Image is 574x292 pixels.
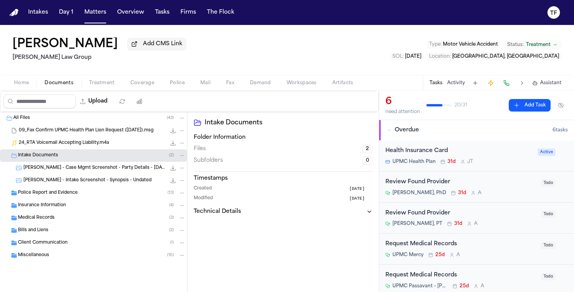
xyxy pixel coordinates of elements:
div: Open task: Review Found Provider [379,172,574,203]
a: Intakes [25,5,51,19]
span: Subfolders [194,157,223,165]
button: Overview [114,5,147,19]
button: [DATE] [349,186,373,192]
div: Open task: Health Insurance Card [379,140,574,172]
div: need attention [385,109,420,115]
span: UPMC Health Plan [392,159,436,165]
span: 2 [362,145,373,153]
span: UPMC Mercy [392,252,424,258]
span: A [474,221,478,227]
span: Medical Records [18,215,55,221]
span: 31d [447,159,456,165]
span: 6 task s [553,127,568,133]
span: Bills and Liens [18,227,48,234]
button: Download K. Depperman - Intake Screenshot - Synopsis - Undated [169,177,177,184]
h2: [PERSON_NAME] Law Group [12,53,186,62]
button: Download 09_Fax Confirm UPMC Health Plan Lien Request (6.24.25).msg [169,127,177,134]
span: 25d [435,252,445,258]
span: [PERSON_NAME], PhD [392,190,446,196]
span: Coverage [130,80,154,86]
span: Client Communication [18,240,68,246]
a: Home [9,9,19,16]
div: Review Found Provider [385,178,537,187]
button: Edit matter name [12,37,118,51]
button: Add Task [509,99,551,111]
h3: Timestamps [194,175,373,182]
button: Assistant [532,80,562,86]
button: Change status from Treatment [503,40,562,50]
button: Overdue6tasks [379,120,574,140]
span: ( 3 ) [169,216,174,220]
span: Type : [429,42,442,47]
button: Tasks [152,5,173,19]
button: Add Task [470,78,481,88]
span: Workspaces [287,80,317,86]
span: Todo [541,179,555,187]
span: Intake Documents [18,152,58,159]
span: 31d [458,190,466,196]
span: Demand [250,80,271,86]
span: A [481,283,484,289]
span: [PERSON_NAME] - Case Mgmt Screenshot - Party Details - [DATE] [23,165,166,172]
span: Police [170,80,185,86]
div: Health Insurance Card [385,147,533,156]
div: 6 [385,96,420,108]
span: Status: [507,42,524,48]
span: Miscellaneous [18,252,49,259]
button: Technical Details [194,208,373,216]
span: All Files [13,115,30,122]
span: [DATE] [349,186,365,192]
span: Treatment [526,42,551,48]
span: [GEOGRAPHIC_DATA], [GEOGRAPHIC_DATA] [452,54,559,59]
div: Request Medical Records [385,240,537,249]
button: Edit Location: Pittsburgh, PA [427,53,562,60]
span: [DATE] [349,195,365,202]
span: [DATE] [405,54,421,59]
span: J T [467,159,473,165]
span: Modified [194,195,213,202]
span: Overdue [395,126,419,134]
span: [PERSON_NAME], PT [392,221,442,227]
span: 31d [454,221,462,227]
h1: [PERSON_NAME] [12,37,118,51]
div: Open task: Review Found Provider [379,203,574,234]
button: [DATE] [349,195,373,202]
button: Activity [447,80,465,86]
span: ( 16 ) [167,253,174,257]
div: Open task: Request Medical Records [379,234,574,265]
span: Insurance Information [18,202,66,209]
h3: Technical Details [194,208,241,216]
span: Assistant [540,80,562,86]
button: Download 24_RTA Voicemail Accepting Liability.m4a [169,139,177,147]
span: UPMC Passavant – [PERSON_NAME] [392,283,448,289]
button: Firms [177,5,199,19]
span: Treatment [89,80,115,86]
span: Todo [541,273,555,280]
span: Home [14,80,29,86]
button: Matters [81,5,109,19]
span: 09_Fax Confirm UPMC Health Plan Lien Request ([DATE]).msg [19,127,153,134]
h3: Folder Information [194,134,373,142]
span: ( 2 ) [169,228,174,232]
span: ( 4 ) [169,203,174,207]
h2: Intake Documents [205,118,373,127]
span: Artifacts [332,80,353,86]
button: Edit SOL: 2025-05-21 [390,53,424,60]
span: Created [194,186,212,192]
span: ( 43 ) [167,116,174,120]
span: Motor Vehicle Accident [443,42,498,47]
span: ( 2 ) [169,153,174,158]
button: Day 1 [56,5,77,19]
button: Hide completed tasks (⌘⇧H) [554,99,568,111]
div: Review Found Provider [385,209,537,218]
div: Request Medical Records [385,271,537,280]
span: Fax [226,80,234,86]
button: Tasks [430,80,442,86]
button: Make a Call [501,78,512,88]
span: ( 1 ) [170,241,174,245]
span: Active [538,149,555,156]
